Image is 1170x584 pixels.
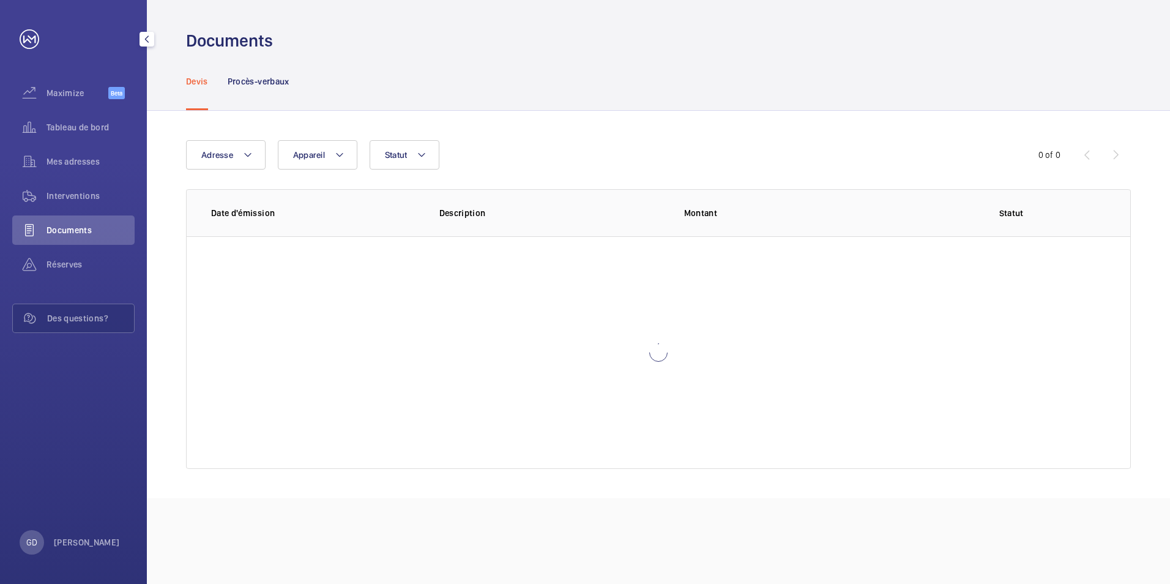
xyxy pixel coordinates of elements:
p: Date d'émission [211,207,420,219]
span: Documents [47,224,135,236]
span: Maximize [47,87,108,99]
button: Adresse [186,140,266,170]
h1: Documents [186,29,273,52]
p: GD [26,536,37,548]
span: Des questions? [47,312,134,324]
p: Procès-verbaux [228,75,289,88]
span: Statut [385,150,408,160]
p: Statut [917,207,1106,219]
span: Beta [108,87,125,99]
span: Mes adresses [47,155,135,168]
button: Statut [370,140,440,170]
span: Tableau de bord [47,121,135,133]
span: Réserves [47,258,135,271]
span: Interventions [47,190,135,202]
p: Devis [186,75,208,88]
p: [PERSON_NAME] [54,536,120,548]
div: 0 of 0 [1038,149,1060,161]
span: Appareil [293,150,325,160]
p: Description [439,207,665,219]
button: Appareil [278,140,357,170]
p: Montant [684,207,898,219]
span: Adresse [201,150,233,160]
